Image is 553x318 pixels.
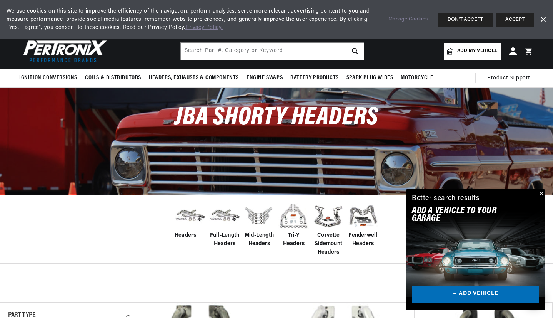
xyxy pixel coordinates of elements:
span: Motorcycle [401,74,433,82]
a: Manage Cookies [388,15,428,24]
summary: Product Support [487,69,534,87]
span: Headers, Exhausts & Components [149,74,239,82]
span: Tri-Y Headers [278,231,309,249]
a: Full-Length Headers Full-Length Headers [209,200,240,249]
a: Privacy Policy. [185,25,223,30]
img: Full-Length Headers [209,204,240,228]
summary: Spark Plug Wires [343,69,397,87]
summary: Headers, Exhausts & Components [145,69,243,87]
summary: Engine Swaps [243,69,286,87]
summary: Battery Products [286,69,343,87]
a: Corvette Sidemount Headers Corvette Sidemount Headers [313,200,344,257]
span: Add my vehicle [457,47,497,55]
span: Corvette Sidemount Headers [313,231,344,257]
a: Mid-Length Headers Mid-Length Headers [244,200,275,249]
button: Close [536,189,545,199]
span: JBA Shorty Headers [175,105,378,130]
span: Engine Swaps [247,74,283,82]
a: Tri-Y Headers Tri-Y Headers [278,200,309,249]
span: Ignition Conversions [19,74,77,82]
img: Corvette Sidemount Headers [313,200,344,231]
span: We use cookies on this site to improve the efficiency of the navigation, perform analytics, serve... [7,7,378,32]
span: Coils & Distributors [85,74,141,82]
img: Headers [175,204,205,228]
img: Pertronix [19,38,108,64]
summary: Ignition Conversions [19,69,81,87]
span: Battery Products [290,74,339,82]
a: Dismiss Banner [537,14,549,25]
button: DON'T ACCEPT [438,13,493,27]
button: ACCEPT [496,13,534,27]
span: Product Support [487,74,530,82]
span: Spark Plug Wires [346,74,393,82]
div: Better search results [412,193,480,204]
span: Full-Length Headers [209,231,240,249]
a: Headers Headers [175,200,205,240]
a: Add my vehicle [444,43,501,60]
summary: Motorcycle [397,69,437,87]
input: Search Part #, Category or Keyword [181,43,364,60]
button: search button [347,43,364,60]
a: Fenderwell Headers Fenderwell Headers [348,200,378,249]
img: Fenderwell Headers [348,200,378,231]
img: Mid-Length Headers [244,200,275,231]
h2: Add A VEHICLE to your garage [412,207,520,223]
span: Mid-Length Headers [244,231,275,249]
summary: Coils & Distributors [81,69,145,87]
a: + ADD VEHICLE [412,286,539,303]
img: Tri-Y Headers [278,200,309,231]
span: Headers [175,231,197,240]
span: Fenderwell Headers [348,231,378,249]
